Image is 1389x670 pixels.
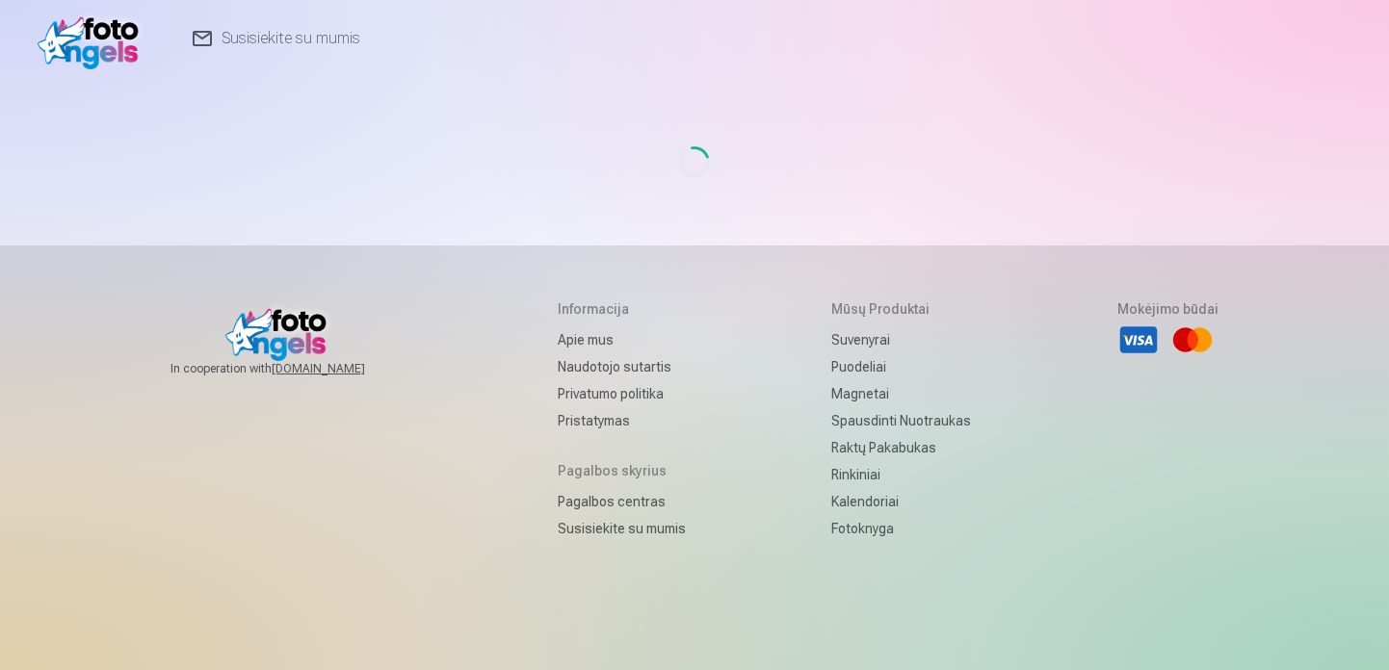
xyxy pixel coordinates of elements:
[272,361,411,376] a: [DOMAIN_NAME]
[170,361,411,376] span: In cooperation with
[1117,299,1219,319] h5: Mokėjimo būdai
[831,326,971,353] a: Suvenyrai
[831,299,971,319] h5: Mūsų produktai
[558,326,686,353] a: Apie mus
[831,353,971,380] a: Puodeliai
[1171,319,1214,361] li: Mastercard
[558,515,686,542] a: Susisiekite su mumis
[38,8,148,69] img: /v1
[558,299,686,319] h5: Informacija
[558,353,686,380] a: Naudotojo sutartis
[558,407,686,434] a: Pristatymas
[831,515,971,542] a: Fotoknyga
[831,434,971,461] a: Raktų pakabukas
[831,488,971,515] a: Kalendoriai
[558,488,686,515] a: Pagalbos centras
[1117,319,1160,361] li: Visa
[831,407,971,434] a: Spausdinti nuotraukas
[831,461,971,488] a: Rinkiniai
[558,380,686,407] a: Privatumo politika
[831,380,971,407] a: Magnetai
[558,461,686,480] h5: Pagalbos skyrius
